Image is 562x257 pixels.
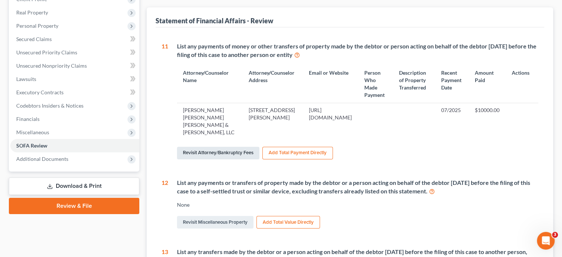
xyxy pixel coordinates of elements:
td: [URL][DOMAIN_NAME] [303,103,358,139]
span: Personal Property [16,23,58,29]
th: Attorney/Counselor Address [243,65,303,103]
span: SOFA Review [16,142,47,149]
th: Actions [506,65,538,103]
td: 07/2025 [435,103,469,139]
div: List any payments of money or other transfers of property made by the debtor or person acting on ... [177,42,538,59]
span: Real Property [16,9,48,16]
th: Description of Property Transferred [393,65,435,103]
a: Revisit Miscellaneous Property [177,216,253,229]
span: Unsecured Priority Claims [16,49,77,55]
span: Financials [16,116,40,122]
td: [STREET_ADDRESS][PERSON_NAME] [243,103,303,139]
a: Lawsuits [10,72,139,86]
div: None [177,201,538,209]
a: Unsecured Priority Claims [10,46,139,59]
div: Statement of Financial Affairs - Review [156,16,273,25]
a: Executory Contracts [10,86,139,99]
a: Unsecured Nonpriority Claims [10,59,139,72]
a: Secured Claims [10,33,139,46]
span: Lawsuits [16,76,36,82]
td: $10000.00 [469,103,506,139]
th: Person Who Made Payment [358,65,393,103]
th: Email or Website [303,65,358,103]
span: Unsecured Nonpriority Claims [16,62,87,69]
th: Attorney/Counselor Name [177,65,242,103]
span: Executory Contracts [16,89,64,95]
a: Download & Print [9,177,139,195]
span: Additional Documents [16,156,68,162]
span: Miscellaneous [16,129,49,135]
div: List any payments or transfers of property made by the debtor or a person acting on behalf of the... [177,179,538,196]
button: Add Total Payment Directly [262,147,333,159]
div: 12 [161,179,168,230]
th: Amount Paid [469,65,506,103]
button: Add Total Value Directly [256,216,320,229]
a: Revisit Attorney/Bankruptcy Fees [177,147,259,159]
div: 11 [161,42,168,161]
a: Review & File [9,198,139,214]
a: SOFA Review [10,139,139,152]
td: [PERSON_NAME] [PERSON_NAME] [PERSON_NAME] & [PERSON_NAME], LLC [177,103,242,139]
span: 3 [552,232,558,238]
span: Secured Claims [16,36,52,42]
th: Recent Payment Date [435,65,469,103]
span: Codebtors Insiders & Notices [16,102,84,109]
iframe: Intercom live chat [537,232,555,250]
